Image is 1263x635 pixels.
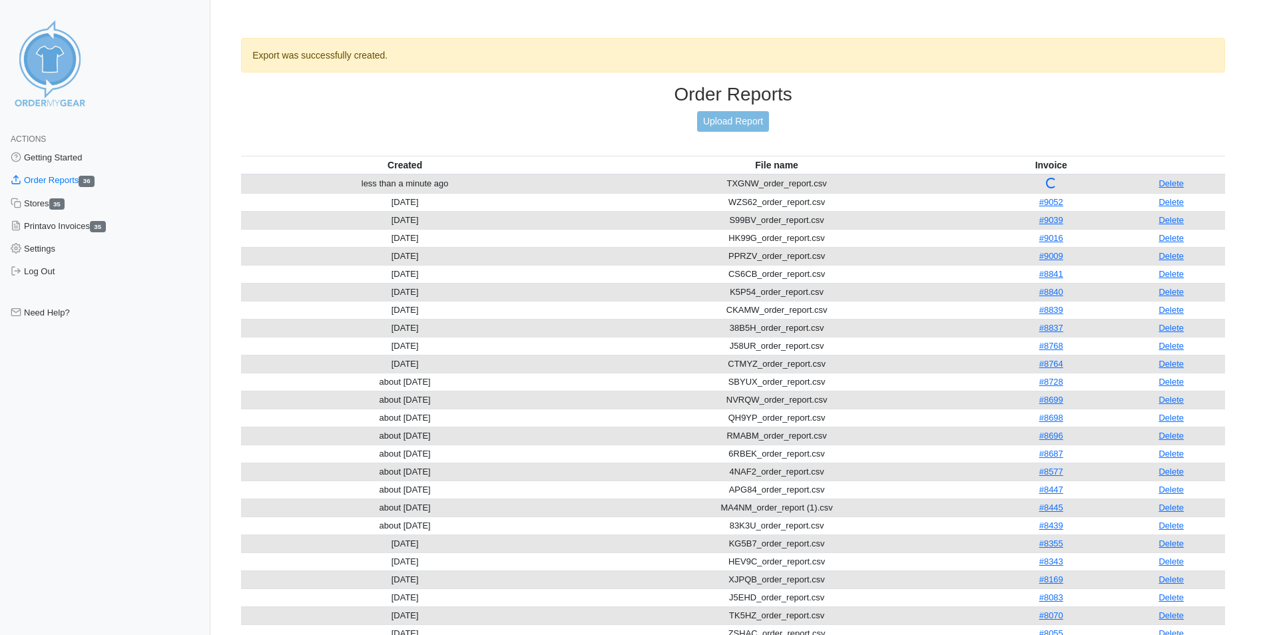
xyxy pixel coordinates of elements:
td: HK99G_order_report.csv [569,229,985,247]
a: #8840 [1039,287,1063,297]
a: Delete [1158,359,1184,369]
a: Delete [1158,538,1184,548]
td: [DATE] [241,265,569,283]
td: [DATE] [241,211,569,229]
a: #8768 [1039,341,1063,351]
a: Delete [1158,610,1184,620]
td: [DATE] [241,283,569,301]
td: [DATE] [241,319,569,337]
a: Delete [1158,431,1184,441]
a: #9052 [1039,197,1063,207]
td: [DATE] [241,337,569,355]
td: XJPQB_order_report.csv [569,570,985,588]
td: [DATE] [241,301,569,319]
a: Delete [1158,341,1184,351]
th: Created [241,156,569,174]
a: #8687 [1039,449,1063,459]
td: CKAMW_order_report.csv [569,301,985,319]
td: about [DATE] [241,445,569,463]
td: [DATE] [241,552,569,570]
a: Delete [1158,269,1184,279]
td: 6RBEK_order_report.csv [569,445,985,463]
a: Delete [1158,556,1184,566]
a: Delete [1158,521,1184,530]
td: about [DATE] [241,427,569,445]
td: [DATE] [241,588,569,606]
a: Delete [1158,323,1184,333]
td: K5P54_order_report.csv [569,283,985,301]
td: about [DATE] [241,409,569,427]
td: WZS62_order_report.csv [569,193,985,211]
span: 35 [90,221,106,232]
td: PPRZV_order_report.csv [569,247,985,265]
td: about [DATE] [241,391,569,409]
a: Delete [1158,215,1184,225]
h3: Order Reports [241,83,1225,106]
td: TXGNW_order_report.csv [569,174,985,194]
a: #8696 [1039,431,1063,441]
a: Delete [1158,449,1184,459]
td: about [DATE] [241,373,569,391]
td: about [DATE] [241,517,569,534]
a: Delete [1158,251,1184,261]
a: #9016 [1039,233,1063,243]
a: Upload Report [697,111,769,132]
a: #8445 [1039,503,1063,513]
div: Export was successfully created. [241,38,1225,73]
td: [DATE] [241,355,569,373]
td: S99BV_order_report.csv [569,211,985,229]
td: NVRQW_order_report.csv [569,391,985,409]
td: [DATE] [241,570,569,588]
a: Delete [1158,377,1184,387]
td: CTMYZ_order_report.csv [569,355,985,373]
a: Delete [1158,413,1184,423]
a: Delete [1158,305,1184,315]
a: #8070 [1039,610,1063,620]
a: #8841 [1039,269,1063,279]
a: #8169 [1039,574,1063,584]
td: 4NAF2_order_report.csv [569,463,985,481]
a: #8699 [1039,395,1063,405]
a: #8839 [1039,305,1063,315]
a: #8343 [1039,556,1063,566]
a: Delete [1158,178,1184,188]
a: #8698 [1039,413,1063,423]
td: KG5B7_order_report.csv [569,534,985,552]
span: 36 [79,176,95,187]
a: #8439 [1039,521,1063,530]
td: [DATE] [241,229,569,247]
a: #9009 [1039,251,1063,261]
td: MA4NM_order_report (1).csv [569,499,985,517]
td: 38B5H_order_report.csv [569,319,985,337]
td: RMABM_order_report.csv [569,427,985,445]
td: [DATE] [241,606,569,624]
th: Invoice [985,156,1117,174]
td: [DATE] [241,193,569,211]
td: J5EHD_order_report.csv [569,588,985,606]
a: Delete [1158,592,1184,602]
a: #9039 [1039,215,1063,225]
a: Delete [1158,197,1184,207]
a: #8577 [1039,467,1063,477]
td: QH9YP_order_report.csv [569,409,985,427]
td: APG84_order_report.csv [569,481,985,499]
td: about [DATE] [241,481,569,499]
a: Delete [1158,485,1184,495]
a: #8447 [1039,485,1063,495]
a: #8355 [1039,538,1063,548]
td: [DATE] [241,247,569,265]
a: Delete [1158,467,1184,477]
a: Delete [1158,395,1184,405]
td: about [DATE] [241,499,569,517]
a: #8728 [1039,377,1063,387]
span: 35 [49,198,65,210]
td: HEV9C_order_report.csv [569,552,985,570]
td: TK5HZ_order_report.csv [569,606,985,624]
a: Delete [1158,503,1184,513]
td: CS6CB_order_report.csv [569,265,985,283]
td: less than a minute ago [241,174,569,194]
th: File name [569,156,985,174]
a: Delete [1158,574,1184,584]
a: #8083 [1039,592,1063,602]
td: SBYUX_order_report.csv [569,373,985,391]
